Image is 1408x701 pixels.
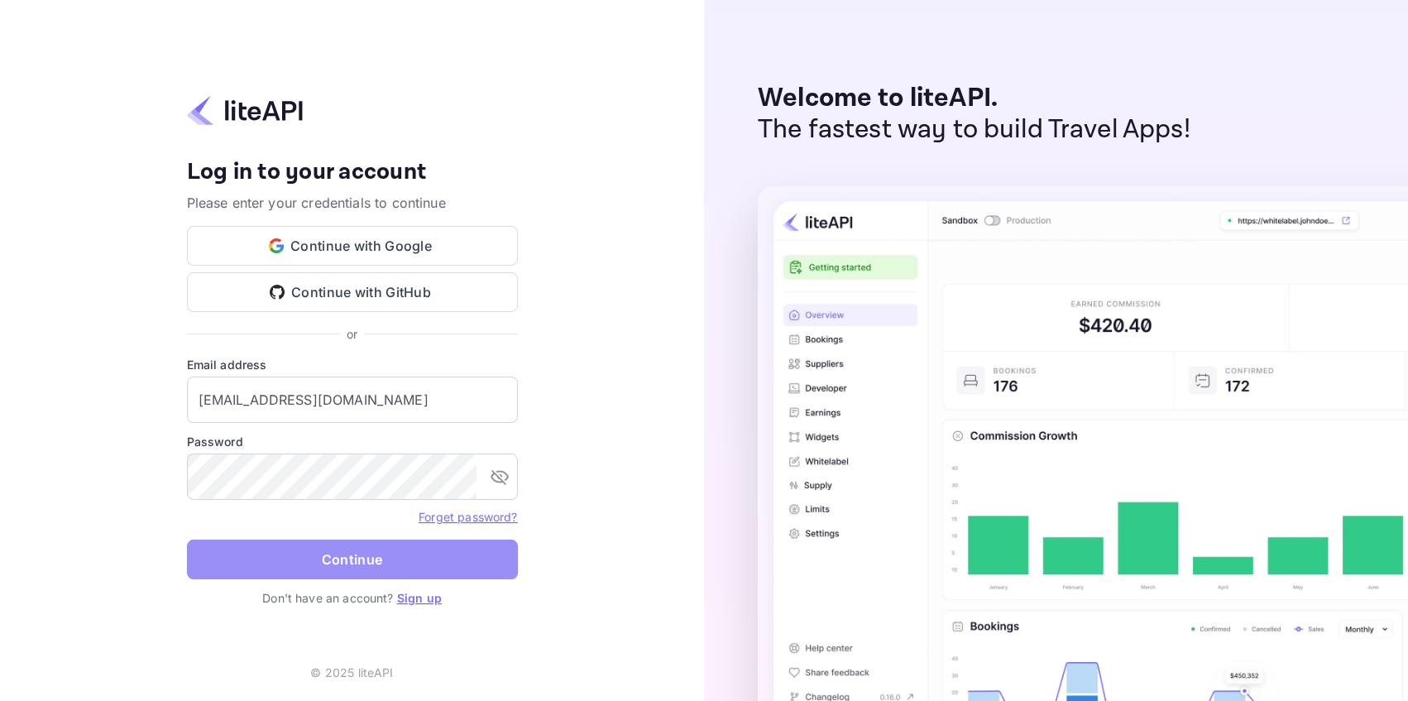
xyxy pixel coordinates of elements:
[187,226,518,266] button: Continue with Google
[187,540,518,579] button: Continue
[419,508,517,525] a: Forget password?
[310,664,393,681] p: © 2025 liteAPI
[397,591,442,605] a: Sign up
[187,589,518,607] p: Don't have an account?
[187,356,518,373] label: Email address
[419,510,517,524] a: Forget password?
[347,325,357,343] p: or
[187,377,518,423] input: Enter your email address
[187,158,518,187] h4: Log in to your account
[187,193,518,213] p: Please enter your credentials to continue
[758,114,1190,146] p: The fastest way to build Travel Apps!
[483,460,516,493] button: toggle password visibility
[187,272,518,312] button: Continue with GitHub
[187,94,303,127] img: liteapi
[758,83,1190,114] p: Welcome to liteAPI.
[187,433,518,450] label: Password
